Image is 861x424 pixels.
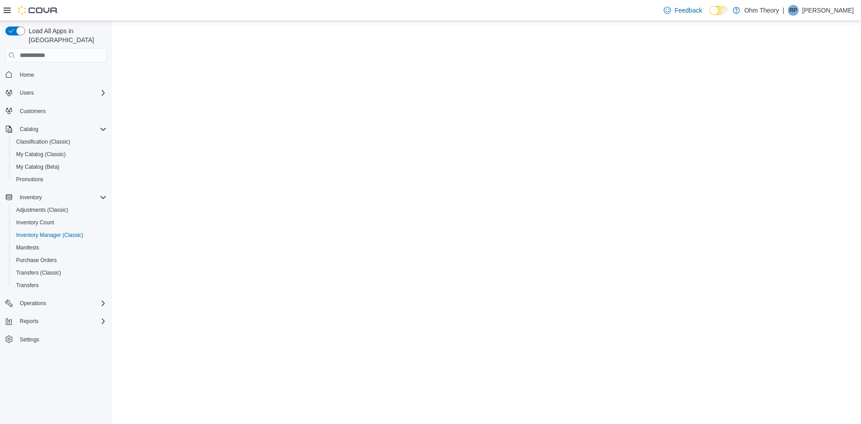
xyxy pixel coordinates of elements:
button: Settings [2,333,110,346]
span: Adjustments (Classic) [16,206,68,214]
button: Inventory Manager (Classic) [9,229,110,241]
span: My Catalog (Classic) [13,149,107,160]
span: Inventory Manager (Classic) [13,230,107,240]
a: My Catalog (Classic) [13,149,70,160]
span: My Catalog (Beta) [13,162,107,172]
a: Manifests [13,242,43,253]
button: Catalog [16,124,42,135]
button: Inventory [16,192,45,203]
span: Reports [20,318,39,325]
span: RP [790,5,797,16]
span: Home [20,71,34,79]
span: Transfers (Classic) [16,269,61,276]
p: | [783,5,784,16]
a: Classification (Classic) [13,136,74,147]
span: Manifests [16,244,39,251]
span: Customers [20,108,46,115]
span: Promotions [16,176,43,183]
button: Promotions [9,173,110,186]
span: Purchase Orders [13,255,107,266]
a: My Catalog (Beta) [13,162,63,172]
a: Home [16,70,38,80]
div: Romeo Patel [788,5,799,16]
button: Catalog [2,123,110,136]
a: Transfers (Classic) [13,267,65,278]
button: Users [16,87,37,98]
span: My Catalog (Classic) [16,151,66,158]
button: Transfers (Classic) [9,267,110,279]
span: Users [16,87,107,98]
span: Classification (Classic) [13,136,107,147]
button: Inventory Count [9,216,110,229]
button: Manifests [9,241,110,254]
a: Inventory Manager (Classic) [13,230,87,240]
span: Customers [16,105,107,117]
button: Users [2,87,110,99]
span: Inventory Manager (Classic) [16,232,83,239]
button: Transfers [9,279,110,292]
span: Transfers [16,282,39,289]
a: Inventory Count [13,217,58,228]
span: Inventory [20,194,42,201]
span: Transfers (Classic) [13,267,107,278]
button: My Catalog (Classic) [9,148,110,161]
a: Promotions [13,174,47,185]
button: Reports [2,315,110,328]
a: Settings [16,334,43,345]
span: Manifests [13,242,107,253]
span: Inventory [16,192,107,203]
button: Operations [16,298,50,309]
p: Ohm Theory [744,5,779,16]
a: Purchase Orders [13,255,61,266]
button: Operations [2,297,110,310]
input: Dark Mode [709,6,728,15]
button: Inventory [2,191,110,204]
button: My Catalog (Beta) [9,161,110,173]
p: [PERSON_NAME] [802,5,854,16]
span: Catalog [20,126,38,133]
span: Operations [20,300,46,307]
span: Catalog [16,124,107,135]
span: Settings [20,336,39,343]
span: Users [20,89,34,96]
span: Promotions [13,174,107,185]
span: Dark Mode [709,15,710,16]
button: Classification (Classic) [9,136,110,148]
span: Inventory Count [13,217,107,228]
a: Customers [16,106,49,117]
span: Home [16,69,107,80]
button: Customers [2,105,110,118]
a: Transfers [13,280,42,291]
nav: Complex example [5,64,107,369]
button: Home [2,68,110,81]
a: Feedback [660,1,705,19]
span: Settings [16,334,107,345]
span: Adjustments (Classic) [13,205,107,215]
button: Purchase Orders [9,254,110,267]
span: My Catalog (Beta) [16,163,60,170]
button: Adjustments (Classic) [9,204,110,216]
span: Operations [16,298,107,309]
button: Reports [16,316,42,327]
span: Purchase Orders [16,257,57,264]
a: Adjustments (Classic) [13,205,72,215]
img: Cova [18,6,58,15]
span: Transfers [13,280,107,291]
span: Reports [16,316,107,327]
span: Classification (Classic) [16,138,70,145]
span: Feedback [674,6,702,15]
span: Inventory Count [16,219,54,226]
span: Load All Apps in [GEOGRAPHIC_DATA] [25,26,107,44]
